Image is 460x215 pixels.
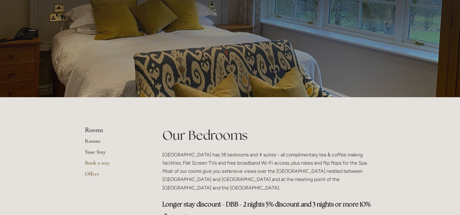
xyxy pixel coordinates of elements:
a: Rooms [85,138,143,148]
li: Rooms [85,126,143,134]
a: Offers [85,170,143,181]
a: Book a stay [85,159,143,170]
h1: Our Bedrooms [162,126,375,144]
p: [GEOGRAPHIC_DATA] has 18 bedrooms and 4 suites - all complimentary tea & coffee making facilities... [162,151,375,192]
a: Your Stay [85,148,143,159]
